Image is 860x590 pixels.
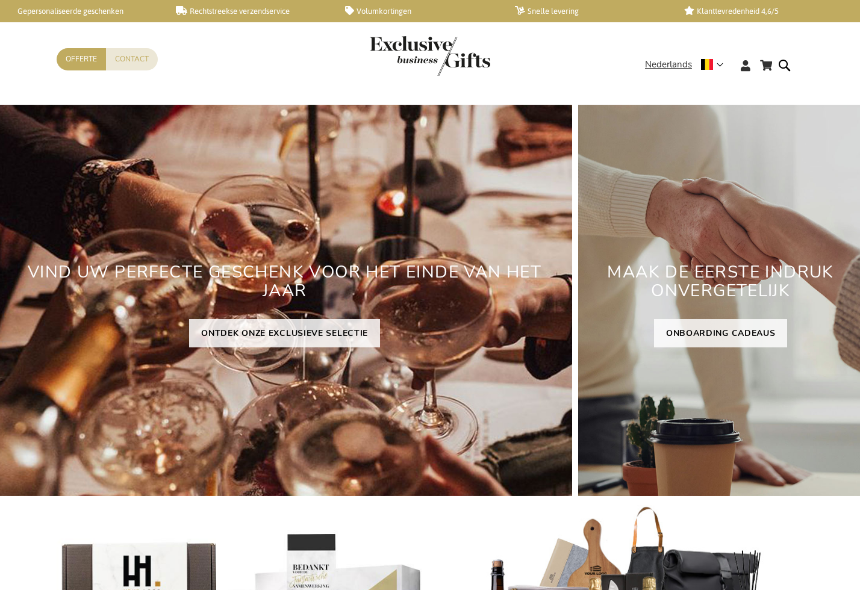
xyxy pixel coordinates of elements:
a: ONTDEK ONZE EXCLUSIEVE SELECTIE [189,319,380,347]
img: Exclusive Business gifts logo [370,36,490,76]
a: ONBOARDING CADEAUS [654,319,788,347]
a: Klanttevredenheid 4,6/5 [684,6,835,16]
a: Snelle levering [515,6,665,16]
a: Volumkortingen [345,6,496,16]
a: Offerte [57,48,106,70]
span: Nederlands [645,58,692,72]
a: store logo [370,36,430,76]
a: Rechtstreekse verzendservice [176,6,326,16]
a: Gepersonaliseerde geschenken [6,6,157,16]
a: Contact [106,48,158,70]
